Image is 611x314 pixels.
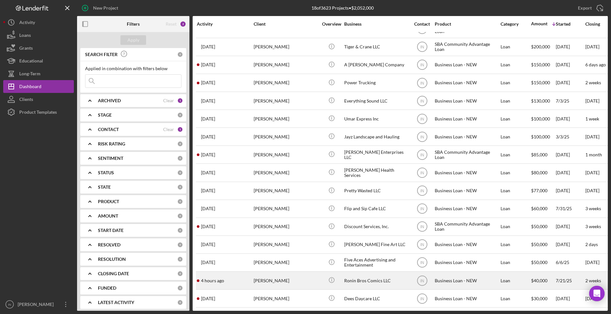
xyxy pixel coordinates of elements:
time: 2025-08-19 21:08 [201,152,215,157]
div: Reset [166,21,177,27]
time: 2 days [585,242,598,247]
b: STATUS [98,170,114,175]
div: Long-Term [19,67,40,82]
div: Flip and Sip Cafe LLC [344,200,408,217]
div: [PERSON_NAME] [254,146,318,163]
div: Product [435,21,499,27]
time: 2025-07-24 19:26 [201,116,215,121]
time: [DATE] [585,260,599,265]
div: 0 [177,170,183,176]
text: IN [420,296,424,301]
div: [DATE] [556,164,585,181]
div: [DATE] [556,74,585,91]
text: IN [420,171,424,175]
time: 2025-08-22 17:29 [201,278,224,283]
time: 2025-08-15 13:37 [201,188,215,193]
div: Loan [501,56,530,73]
time: [DATE] [585,98,599,103]
div: $200,000 [531,38,555,55]
div: $80,000 [531,164,555,181]
div: 0 [177,285,183,291]
text: IN [420,243,424,247]
div: [PERSON_NAME] [254,236,318,253]
div: $150,000 [531,56,555,73]
button: Educational [3,54,74,67]
div: $85,000 [531,146,555,163]
div: Business Loan - NEW [435,182,499,199]
div: Loan [501,200,530,217]
div: Pretty Wasted LLC [344,182,408,199]
b: SEARCH FILTER [85,52,118,57]
b: AMOUNT [98,213,118,219]
a: Grants [3,42,74,54]
div: 0 [177,300,183,305]
div: [PERSON_NAME] [254,74,318,91]
div: 7/21/25 [556,272,585,289]
div: $150,000 [531,74,555,91]
time: 6 days ago [585,62,606,67]
div: [PERSON_NAME] [254,164,318,181]
div: SBA Community Advantage Loan [435,38,499,55]
div: 0 [177,155,183,161]
div: Business Loan - NEW [435,56,499,73]
time: 2025-08-19 15:20 [201,260,215,265]
div: [DATE] [556,236,585,253]
div: [PERSON_NAME] [254,182,318,199]
time: [DATE] [585,188,599,193]
b: STAGE [98,112,112,118]
div: Business Loan - NEW [435,254,499,271]
b: LATEST ACTIVITY [98,300,134,305]
b: STATE [98,185,111,190]
div: Loan [501,110,530,127]
div: 1 [177,127,183,132]
div: $77,000 [531,182,555,199]
time: 2 weeks [585,80,601,85]
div: 0 [177,184,183,190]
div: [PERSON_NAME] Health Services [344,164,408,181]
time: 2025-07-18 19:23 [201,98,215,103]
time: 3 weeks [585,224,601,229]
div: $30,000 [531,290,555,307]
div: Export [578,2,592,14]
text: IN [420,225,424,229]
b: CLOSING DATE [98,271,129,276]
div: Grants [19,42,33,56]
div: Dashboard [19,80,41,95]
div: [DATE] [556,56,585,73]
div: 0 [177,256,183,262]
div: Loan [501,218,530,235]
div: [DATE] [556,290,585,307]
div: [DATE] [556,218,585,235]
div: Loan [501,74,530,91]
button: Apply [120,35,146,45]
div: Business Loan - NEW [435,290,499,307]
text: IN [420,153,424,157]
div: 7/3/25 [556,92,585,109]
button: Product Templates [3,106,74,119]
b: ARCHIVED [98,98,121,103]
div: Category [501,21,530,27]
div: Applied in combination with filters below [85,66,181,71]
div: 0 [177,227,183,233]
div: Business Loan - NEW [435,164,499,181]
time: 2 weeks [585,278,601,283]
div: 7/31/25 [556,200,585,217]
button: Export [572,2,608,14]
text: IN [420,278,424,283]
time: 3 weeks [585,206,601,211]
button: IN[PERSON_NAME] [3,298,74,311]
div: Business Loan - NEW [435,74,499,91]
div: [PERSON_NAME] [254,38,318,55]
div: [PERSON_NAME] [254,92,318,109]
div: Discount Services, Inc. [344,218,408,235]
div: Ronin Bros Comics LLC [344,272,408,289]
text: IN [8,303,11,306]
div: [PERSON_NAME] [254,200,318,217]
div: Loan [501,38,530,55]
div: 0 [177,242,183,248]
div: $60,000 [531,200,555,217]
div: Business [344,21,408,27]
div: Loans [19,29,31,43]
button: Dashboard [3,80,74,93]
